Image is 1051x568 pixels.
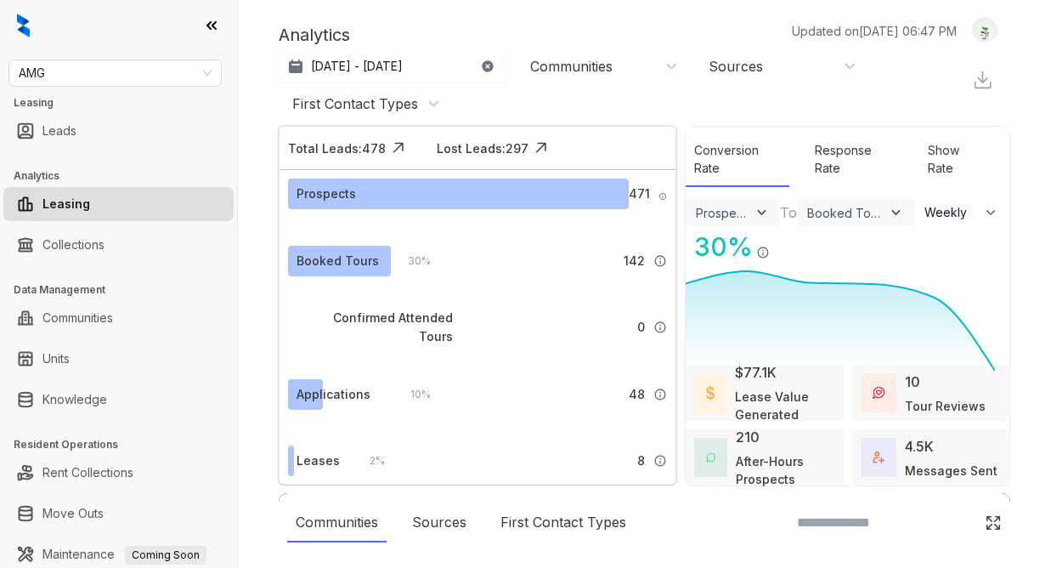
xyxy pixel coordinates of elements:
[42,456,133,490] a: Rent Collections
[42,342,70,376] a: Units
[973,21,997,39] img: UserAvatar
[637,318,645,337] span: 0
[3,342,234,376] li: Units
[736,427,760,447] div: 210
[873,452,884,463] img: TotalFum
[624,252,645,270] span: 142
[3,383,234,417] li: Knowledge
[735,388,835,423] div: Lease Value Generated
[42,187,90,221] a: Leasing
[297,252,379,270] div: Booked Tours
[297,385,370,404] div: Applications
[391,252,431,270] div: 30 %
[807,206,884,220] div: Booked Tours
[393,385,431,404] div: 10 %
[14,282,237,298] h3: Data Management
[297,185,356,203] div: Prospects
[949,515,963,530] img: SearchIcon
[914,197,1009,228] button: Weekly
[653,254,667,268] img: Info
[629,185,650,203] span: 471
[42,228,105,262] a: Collections
[404,503,475,542] div: Sources
[42,114,76,148] a: Leads
[905,436,934,457] div: 4.5K
[437,139,528,157] div: Lost Leads: 297
[972,69,993,90] img: Download
[919,133,992,187] div: Show Rate
[17,14,30,37] img: logo
[42,301,113,335] a: Communities
[125,546,206,565] span: Coming Soon
[297,452,340,470] div: Leases
[658,192,667,201] img: Info
[386,135,411,161] img: Click Icon
[653,388,667,401] img: Info
[806,133,902,187] div: Response Rate
[288,139,386,157] div: Total Leads: 478
[637,452,645,470] span: 8
[3,456,234,490] li: Rent Collections
[14,95,237,111] h3: Leasing
[19,60,212,86] span: AMG
[653,321,667,334] img: Info
[706,452,715,462] img: AfterHoursConversations
[709,57,763,76] div: Sources
[780,202,797,223] div: To
[3,187,234,221] li: Leasing
[311,58,403,75] p: [DATE] - [DATE]
[756,246,770,259] img: Info
[14,168,237,184] h3: Analytics
[279,22,350,48] p: Analytics
[905,372,920,392] div: 10
[924,204,976,221] span: Weekly
[279,51,508,82] button: [DATE] - [DATE]
[492,503,635,542] div: First Contact Types
[292,94,418,113] div: First Contact Types
[530,57,613,76] div: Communities
[287,503,387,542] div: Communities
[297,309,453,346] div: Confirmed Attended Tours
[696,206,750,220] div: Prospects
[770,230,795,256] img: Click Icon
[792,22,957,40] p: Updated on [DATE] 06:47 PM
[42,383,107,417] a: Knowledge
[653,454,667,468] img: Info
[754,204,770,220] img: ViewFilterArrow
[905,462,997,480] div: Messages Sent
[735,362,777,383] div: $77.1K
[736,452,835,488] div: After-Hours Prospects
[14,437,237,452] h3: Resident Operations
[686,228,753,266] div: 30 %
[873,387,884,399] img: TourReviews
[3,228,234,262] li: Collections
[985,514,1002,531] img: Click Icon
[629,385,645,404] span: 48
[3,497,234,531] li: Move Outs
[888,204,904,220] img: ViewFilterArrow
[706,385,715,400] img: LeaseValue
[3,114,234,148] li: Leads
[353,452,385,470] div: 2 %
[3,301,234,335] li: Communities
[528,135,554,161] img: Click Icon
[686,133,789,187] div: Conversion Rate
[905,397,986,415] div: Tour Reviews
[42,497,104,531] a: Move Outs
